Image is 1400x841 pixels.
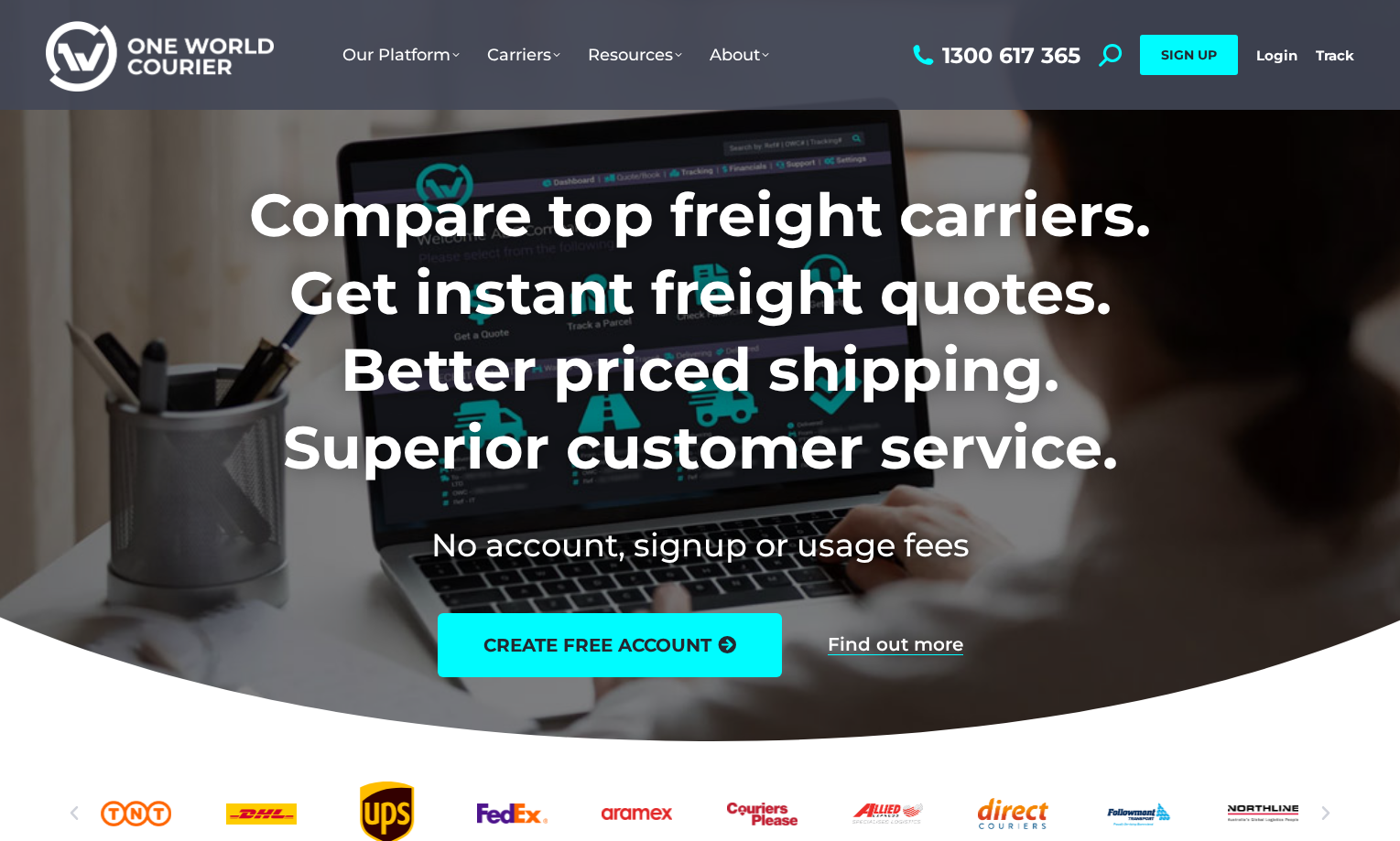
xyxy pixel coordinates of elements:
[710,45,769,65] span: About
[588,45,682,65] span: Resources
[473,27,574,83] a: Carriers
[128,523,1272,567] h2: No account, signup or usage fees
[128,177,1272,486] h1: Compare top freight carriers. Get instant freight quotes. Better priced shipping. Superior custom...
[696,27,783,83] a: About
[908,44,1080,67] a: 1300 617 365
[1161,47,1217,63] span: SIGN UP
[487,45,560,65] span: Carriers
[828,635,963,655] a: Find out more
[1316,47,1354,64] a: Track
[329,27,473,83] a: Our Platform
[342,45,460,65] span: Our Platform
[1256,47,1297,64] a: Login
[574,27,696,83] a: Resources
[46,18,274,92] img: One World Courier
[1140,35,1238,75] a: SIGN UP
[438,613,782,677] a: create free account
